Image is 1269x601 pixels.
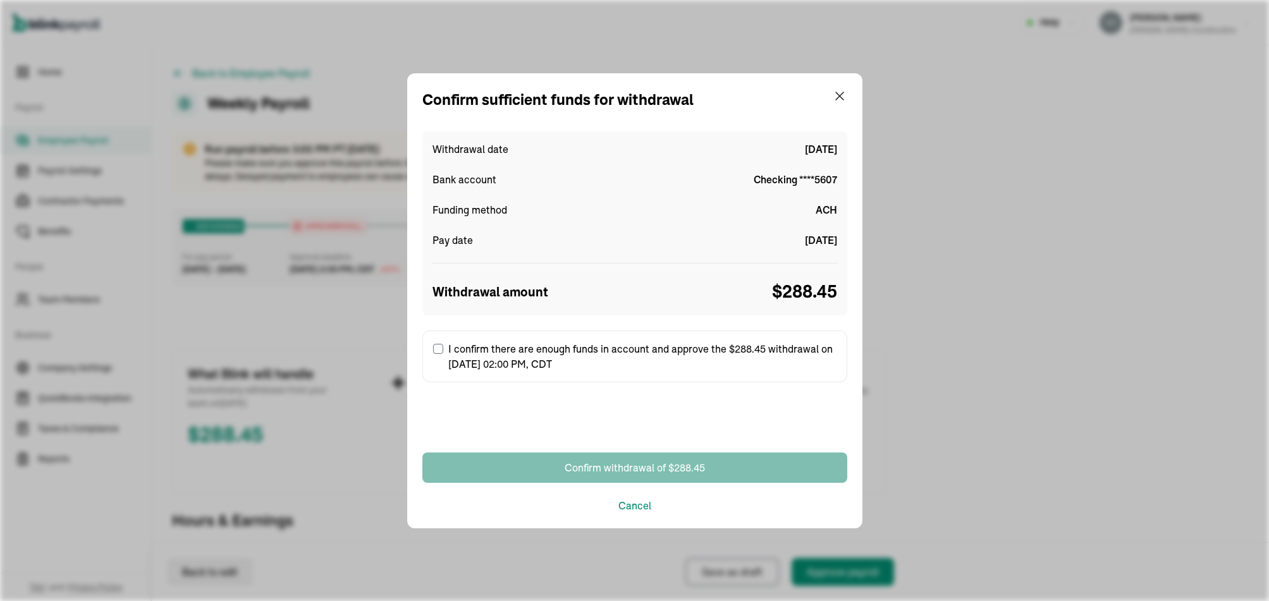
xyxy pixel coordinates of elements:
[816,202,837,217] span: ACH
[433,344,443,354] input: I confirm there are enough funds in account and approve the $288.45 withdrawal on [DATE] 02:00 PM...
[772,279,837,305] span: $ 288.45
[805,142,837,157] span: [DATE]
[432,202,507,217] span: Funding method
[432,282,548,301] span: Withdrawal amount
[432,142,508,157] span: Withdrawal date
[432,172,496,187] span: Bank account
[805,233,837,248] span: [DATE]
[422,88,694,111] div: Confirm sufficient funds for withdrawal
[422,452,847,483] button: Confirm withdrawal of $288.45
[618,498,651,513] button: Cancel
[422,331,847,382] label: I confirm there are enough funds in account and approve the $288.45 withdrawal on [DATE] 02:00 PM...
[565,460,705,475] div: Confirm withdrawal of $288.45
[432,233,473,248] span: Pay date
